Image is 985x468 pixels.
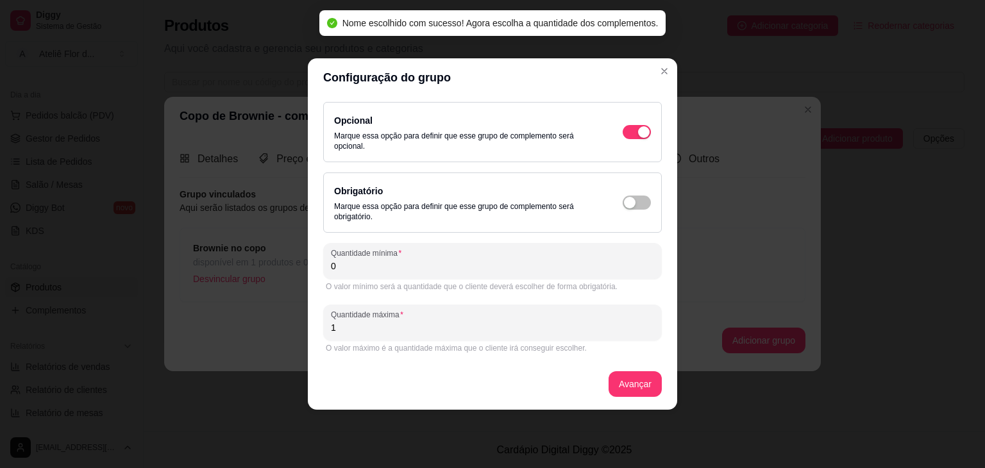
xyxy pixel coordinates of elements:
input: Quantidade mínima [331,260,654,272]
input: Quantidade máxima [331,321,654,334]
label: Quantidade mínima [331,247,406,258]
span: check-circle [327,18,337,28]
p: Marque essa opção para definir que esse grupo de complemento será obrigatório. [334,201,597,222]
label: Quantidade máxima [331,309,408,320]
div: O valor mínimo será a quantidade que o cliente deverá escolher de forma obrigatória. [326,281,659,292]
span: Nome escolhido com sucesso! Agora escolha a quantidade dos complementos. [342,18,659,28]
header: Configuração do grupo [308,58,677,97]
button: Close [654,61,675,81]
p: Marque essa opção para definir que esse grupo de complemento será opcional. [334,131,597,151]
div: O valor máximo é a quantidade máxima que o cliente irá conseguir escolher. [326,343,659,353]
label: Opcional [334,115,373,126]
button: Avançar [609,371,662,397]
label: Obrigatório [334,186,383,196]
